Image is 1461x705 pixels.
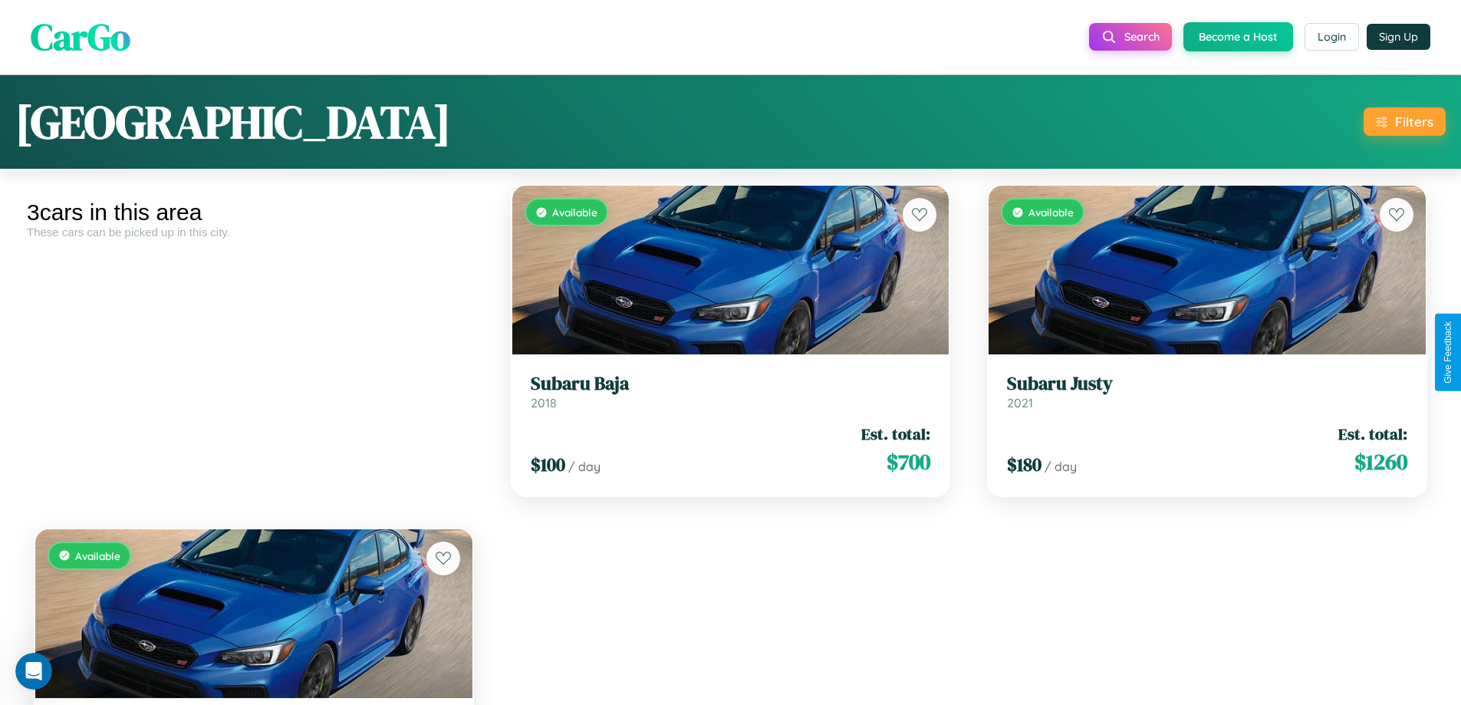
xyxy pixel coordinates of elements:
[1007,452,1041,477] span: $ 180
[531,373,931,395] h3: Subaru Baja
[1395,114,1433,130] div: Filters
[1364,107,1446,136] button: Filters
[1338,423,1407,445] span: Est. total:
[1007,395,1033,410] span: 2021
[1007,373,1407,410] a: Subaru Justy2021
[1007,373,1407,395] h3: Subaru Justy
[1089,23,1172,51] button: Search
[27,199,481,226] div: 3 cars in this area
[1124,30,1160,44] span: Search
[15,653,52,690] iframe: Intercom live chat
[1367,24,1430,50] button: Sign Up
[31,12,130,62] span: CarGo
[531,395,557,410] span: 2018
[1045,459,1077,474] span: / day
[1443,321,1453,384] div: Give Feedback
[568,459,601,474] span: / day
[552,206,597,219] span: Available
[1305,23,1359,51] button: Login
[861,423,930,445] span: Est. total:
[531,452,565,477] span: $ 100
[1354,446,1407,477] span: $ 1260
[531,373,931,410] a: Subaru Baja2018
[1028,206,1074,219] span: Available
[15,91,451,153] h1: [GEOGRAPHIC_DATA]
[1183,22,1293,51] button: Become a Host
[75,549,120,562] span: Available
[27,226,481,239] div: These cars can be picked up in this city.
[887,446,930,477] span: $ 700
